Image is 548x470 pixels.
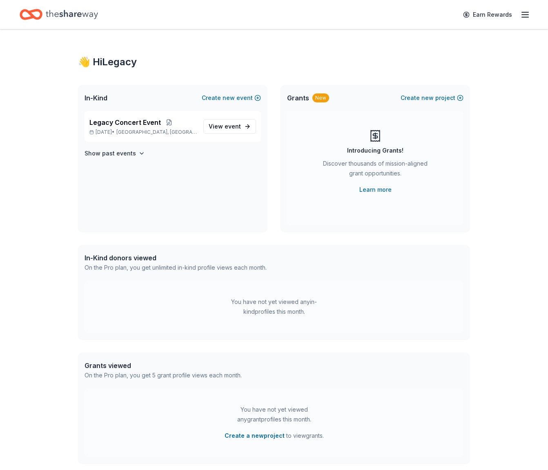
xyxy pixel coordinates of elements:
span: In-Kind [85,93,107,103]
div: On the Pro plan, you get 5 grant profile views each month. [85,370,242,380]
div: Discover thousands of mission-aligned grant opportunities. [320,159,431,182]
div: In-Kind donors viewed [85,253,267,263]
div: You have not yet viewed any in-kind profiles this month. [223,297,325,317]
button: Createnewproject [401,93,463,103]
button: Createnewevent [202,93,261,103]
button: Create a newproject [225,431,285,441]
a: Learn more [359,185,392,195]
h4: Show past events [85,149,136,158]
a: View event [203,119,256,134]
div: 👋 Hi Legacy [78,55,470,69]
span: new [223,93,235,103]
div: You have not yet viewed any grant profiles this month. [223,405,325,424]
span: View [209,122,241,131]
span: event [225,123,241,130]
span: Legacy Concert Event [89,117,161,127]
span: to view grants . [225,431,324,441]
a: Earn Rewards [458,7,517,22]
span: new [421,93,434,103]
div: New [312,93,329,102]
div: Introducing Grants! [347,146,403,155]
span: [GEOGRAPHIC_DATA], [GEOGRAPHIC_DATA] [116,129,197,135]
p: [DATE] • [89,129,197,135]
div: On the Pro plan, you get unlimited in-kind profile views each month. [85,263,267,273]
span: Grants [287,93,309,103]
div: Grants viewed [85,361,242,370]
a: Home [20,5,98,24]
button: Show past events [85,149,145,158]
